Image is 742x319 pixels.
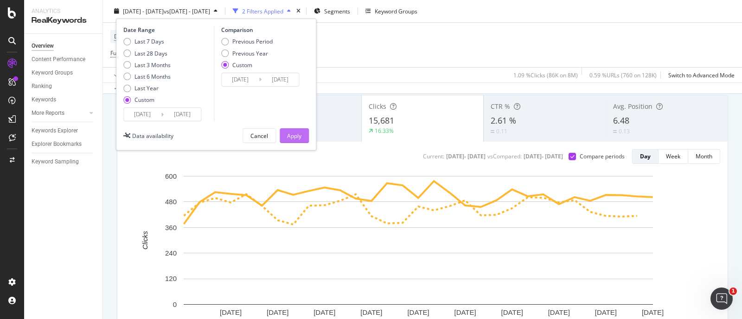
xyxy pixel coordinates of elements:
[32,41,96,51] a: Overview
[710,288,733,310] iframe: Intercom live chat
[229,4,294,19] button: 2 Filters Applied
[165,224,177,231] text: 360
[632,149,659,164] button: Day
[524,152,563,160] div: [DATE] - [DATE]
[110,49,131,57] span: Full URL
[613,115,629,126] span: 6.48
[487,152,522,160] div: vs Compared :
[688,149,720,164] button: Month
[595,308,617,316] text: [DATE]
[267,308,288,316] text: [DATE]
[220,308,242,316] text: [DATE]
[659,149,688,164] button: Week
[580,152,625,160] div: Compare periods
[32,108,64,118] div: More Reports
[665,68,735,82] button: Switch to Advanced Mode
[32,95,56,105] div: Keywords
[114,32,132,40] span: Device
[32,126,96,136] a: Keywords Explorer
[134,84,159,92] div: Last Year
[32,68,73,78] div: Keyword Groups
[132,131,173,139] div: Data availability
[232,61,252,69] div: Custom
[491,102,510,111] span: CTR %
[141,231,149,249] text: Clicks
[221,49,273,57] div: Previous Year
[123,96,171,104] div: Custom
[32,126,78,136] div: Keywords Explorer
[548,308,570,316] text: [DATE]
[222,73,259,86] input: Start Date
[262,73,299,86] input: End Date
[589,71,657,79] div: 0.59 % URLs ( 760 on 128K )
[640,152,651,160] div: Day
[496,127,507,135] div: 0.11
[668,71,735,79] div: Switch to Advanced Mode
[280,128,309,143] button: Apply
[165,275,177,282] text: 120
[729,288,737,295] span: 1
[501,308,523,316] text: [DATE]
[324,7,350,15] span: Segments
[32,81,52,91] div: Ranking
[243,128,276,143] button: Cancel
[32,157,96,167] a: Keyword Sampling
[375,127,394,135] div: 16.33%
[134,96,154,104] div: Custom
[619,127,630,135] div: 0.13
[360,308,382,316] text: [DATE]
[221,26,302,34] div: Comparison
[134,49,167,57] div: Last 28 Days
[164,108,201,121] input: End Date
[446,152,486,160] div: [DATE] - [DATE]
[32,15,95,26] div: RealKeywords
[369,102,386,111] span: Clicks
[696,152,712,160] div: Month
[310,4,354,19] button: Segments
[221,38,273,45] div: Previous Period
[491,130,494,133] img: Equal
[165,198,177,206] text: 480
[123,49,171,57] div: Last 28 Days
[613,130,617,133] img: Equal
[407,308,429,316] text: [DATE]
[32,139,82,149] div: Explorer Bookmarks
[250,131,268,139] div: Cancel
[123,84,171,92] div: Last Year
[423,152,444,160] div: Current:
[134,38,164,45] div: Last 7 Days
[165,249,177,257] text: 240
[221,61,273,69] div: Custom
[294,6,302,16] div: times
[369,115,394,126] span: 15,681
[242,7,283,15] div: 2 Filters Applied
[165,172,177,180] text: 600
[232,38,273,45] div: Previous Period
[362,4,421,19] button: Keyword Groups
[32,95,96,105] a: Keywords
[32,108,87,118] a: More Reports
[123,61,171,69] div: Last 3 Months
[32,55,96,64] a: Content Performance
[32,7,95,15] div: Analytics
[375,7,417,15] div: Keyword Groups
[613,102,652,111] span: Avg. Position
[313,308,335,316] text: [DATE]
[134,61,171,69] div: Last 3 Months
[642,308,664,316] text: [DATE]
[173,300,177,308] text: 0
[32,41,54,51] div: Overview
[287,131,301,139] div: Apply
[513,71,578,79] div: 1.09 % Clicks ( 86K on 8M )
[491,115,516,126] span: 2.61 %
[123,38,171,45] div: Last 7 Days
[123,73,171,81] div: Last 6 Months
[123,7,164,15] span: [DATE] - [DATE]
[124,108,161,121] input: Start Date
[32,157,79,167] div: Keyword Sampling
[164,7,210,15] span: vs [DATE] - [DATE]
[123,26,211,34] div: Date Range
[454,308,476,316] text: [DATE]
[134,73,171,81] div: Last 6 Months
[32,139,96,149] a: Explorer Bookmarks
